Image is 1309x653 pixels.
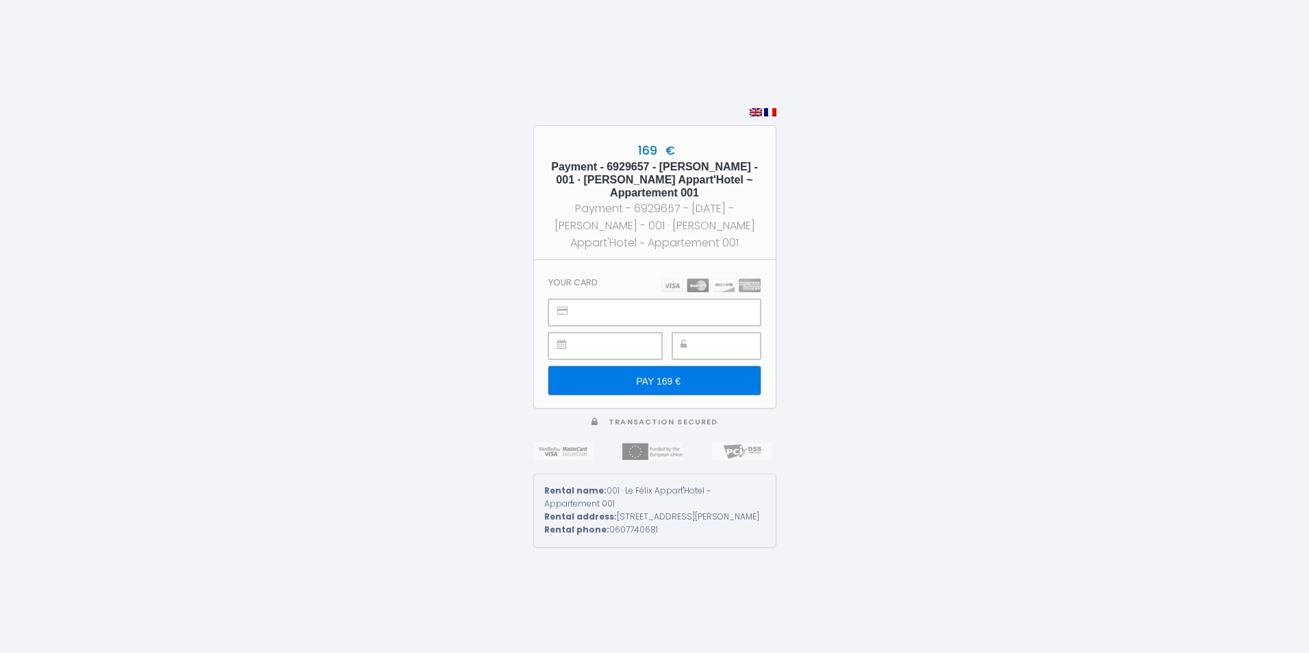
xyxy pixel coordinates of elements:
h5: Payment - 6929657 - [PERSON_NAME] - 001 · [PERSON_NAME] Appart'Hotel ~ Appartement 001 [546,160,763,200]
iframe: Bezpečný zadávací rámec pre číslo karty [579,300,759,325]
img: carts.png [661,279,761,292]
div: [STREET_ADDRESS][PERSON_NAME] [544,511,765,524]
div: 001 · Le Félix Appart'Hotel ~ Appartement 001 [544,485,765,511]
span: Transaction secured [609,417,717,427]
iframe: Secure payment input frame [703,333,760,359]
span: 169 € [635,142,675,159]
img: fr.png [764,108,776,116]
div: Payment - 6929657 - [DATE] - [PERSON_NAME] - 001 · [PERSON_NAME] Appart'Hotel ~ Appartement 001 [546,200,763,251]
iframe: Secure payment input frame [579,333,661,359]
img: en.png [750,108,762,116]
h3: Your card [548,277,598,287]
input: PAY 169 € [548,366,760,395]
strong: Rental phone: [544,524,609,535]
strong: Rental address: [544,511,617,522]
div: 0607740681 [544,524,765,537]
strong: Rental name: [544,485,607,496]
